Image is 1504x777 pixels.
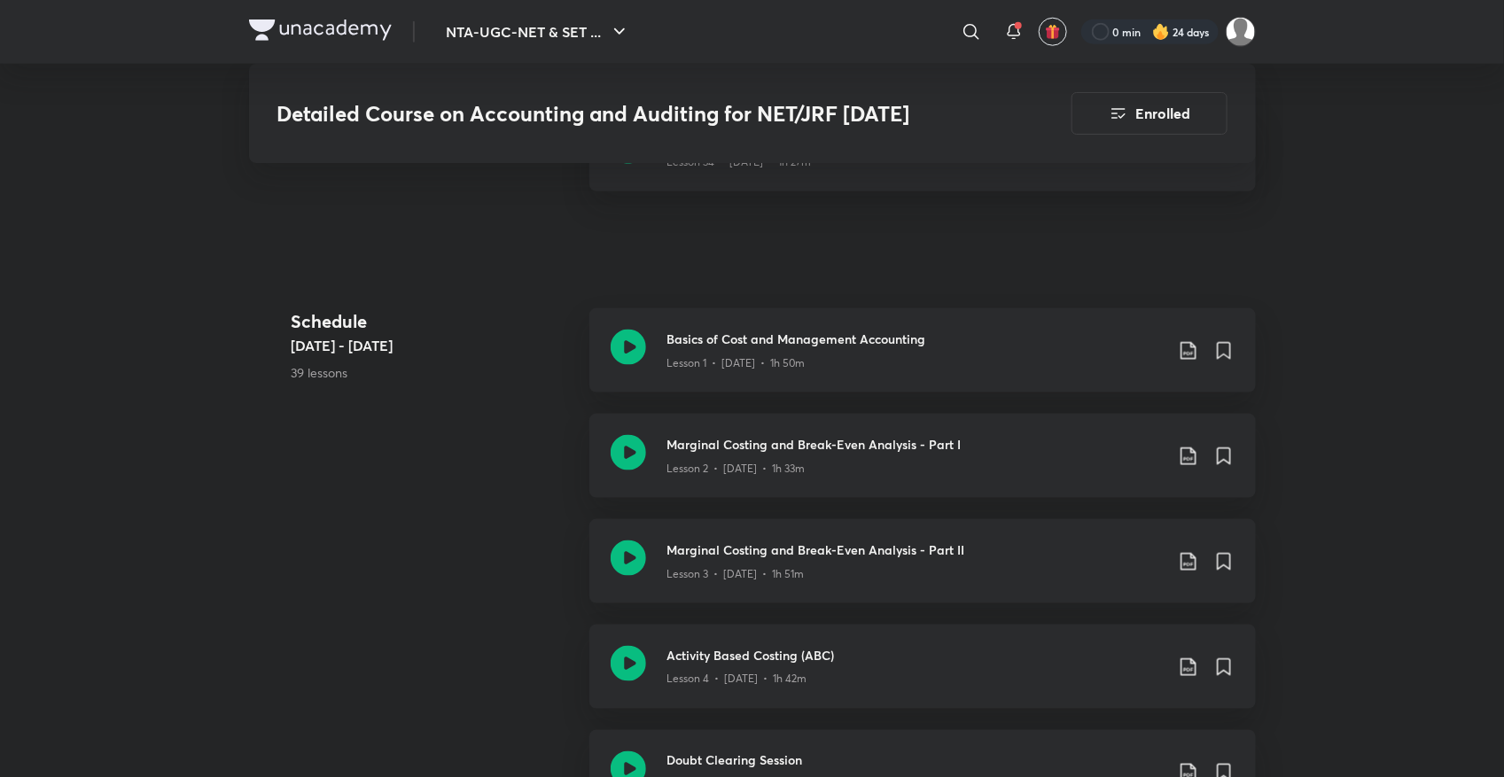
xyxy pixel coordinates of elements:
[667,540,1164,559] h3: Marginal Costing and Break-Even Analysis - Part II
[589,519,1256,625] a: Marginal Costing and Break-Even Analysis - Part IILesson 3 • [DATE] • 1h 51m
[436,14,641,50] button: NTA-UGC-NET & SET ...
[292,308,575,335] h4: Schedule
[1045,24,1061,40] img: avatar
[1226,17,1256,47] img: Sakshi Nath
[1039,18,1067,46] button: avatar
[249,19,392,45] a: Company Logo
[292,335,575,356] h5: [DATE] - [DATE]
[589,625,1256,730] a: Activity Based Costing (ABC)Lesson 4 • [DATE] • 1h 42m
[277,101,971,127] h3: Detailed Course on Accounting and Auditing for NET/JRF [DATE]
[667,435,1164,454] h3: Marginal Costing and Break-Even Analysis - Part I
[589,414,1256,519] a: Marginal Costing and Break-Even Analysis - Part ILesson 2 • [DATE] • 1h 33m
[667,566,805,582] p: Lesson 3 • [DATE] • 1h 51m
[667,646,1164,664] h3: Activity Based Costing (ABC)
[667,330,1164,348] h3: Basics of Cost and Management Accounting
[249,19,392,41] img: Company Logo
[1152,23,1170,41] img: streak
[667,461,806,477] p: Lesson 2 • [DATE] • 1h 33m
[589,308,1256,414] a: Basics of Cost and Management AccountingLesson 1 • [DATE] • 1h 50m
[667,355,806,371] p: Lesson 1 • [DATE] • 1h 50m
[667,751,1164,770] h3: Doubt Clearing Session
[667,672,807,688] p: Lesson 4 • [DATE] • 1h 42m
[292,363,575,382] p: 39 lessons
[1072,92,1227,135] button: Enrolled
